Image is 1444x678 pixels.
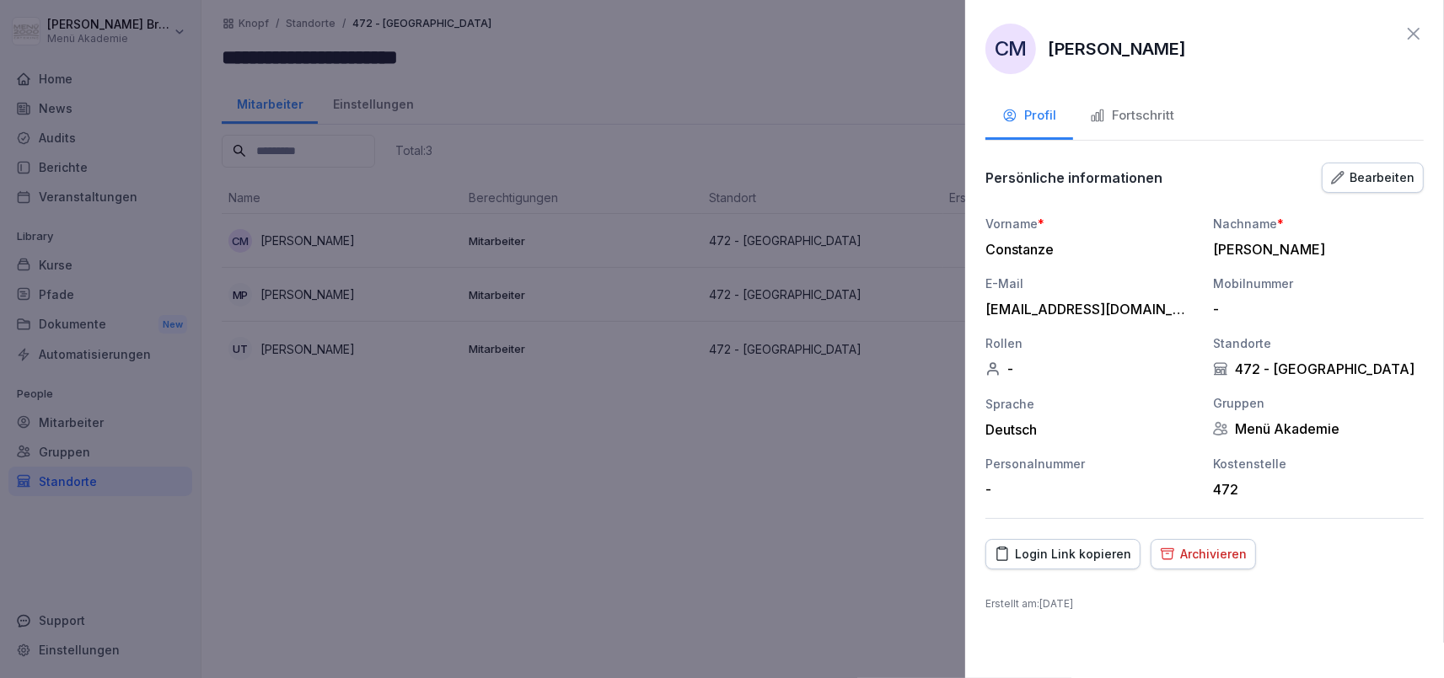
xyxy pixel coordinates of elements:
div: Mobilnummer [1213,275,1424,292]
div: - [1213,301,1415,318]
div: Profil [1002,106,1056,125]
button: Profil [985,94,1073,140]
div: Constanze [985,241,1188,258]
div: Fortschritt [1090,106,1174,125]
p: Persönliche informationen [985,169,1162,186]
div: Archivieren [1160,545,1247,563]
div: Standorte [1213,334,1424,352]
div: Sprache [985,395,1196,413]
div: Kostenstelle [1213,455,1424,472]
div: Nachname [1213,215,1424,232]
div: 472 [1213,481,1415,498]
div: Bearbeiten [1331,168,1414,187]
div: Gruppen [1213,394,1424,412]
div: Personalnummer [985,455,1196,472]
div: 472 - [GEOGRAPHIC_DATA] [1213,360,1424,377]
button: Archivieren [1151,539,1256,569]
button: Fortschritt [1073,94,1191,140]
div: Vorname [985,215,1196,232]
div: Deutsch [985,421,1196,438]
div: CM [985,24,1036,74]
div: - [985,360,1196,377]
button: Bearbeiten [1322,163,1424,193]
div: [PERSON_NAME] [1213,241,1415,258]
div: Rollen [985,334,1196,352]
div: E-Mail [985,275,1196,292]
div: - [985,481,1188,498]
div: Menü Akademie [1213,420,1424,437]
div: Login Link kopieren [995,545,1131,563]
button: Login Link kopieren [985,539,1141,569]
div: [EMAIL_ADDRESS][DOMAIN_NAME] [985,301,1188,318]
p: Erstellt am : [DATE] [985,596,1424,611]
p: [PERSON_NAME] [1048,36,1186,61]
